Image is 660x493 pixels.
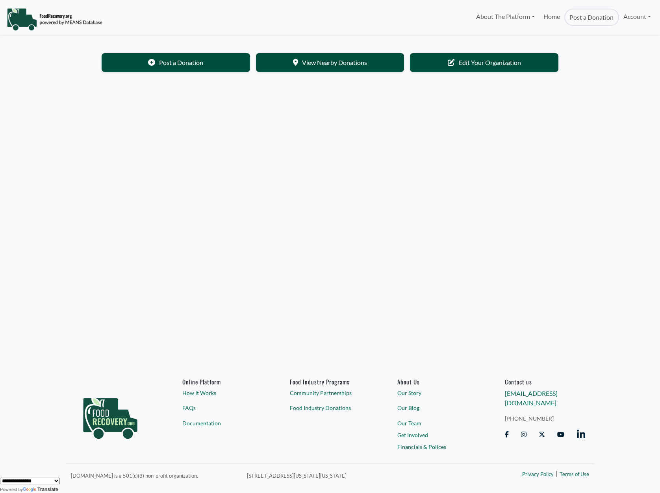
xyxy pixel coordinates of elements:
img: food_recovery_green_logo-76242d7a27de7ed26b67be613a865d9c9037ba317089b267e0515145e5e51427.png [75,378,146,453]
a: [PHONE_NUMBER] [505,414,585,423]
a: Terms of Use [560,471,589,478]
a: [EMAIL_ADDRESS][DOMAIN_NAME] [505,390,558,406]
a: Privacy Policy [522,471,554,478]
a: Community Partnerships [290,389,370,397]
a: Financials & Polices [397,442,477,451]
p: [DOMAIN_NAME] is a 501(c)(3) non-profit organization. [71,471,237,480]
a: Account [619,9,655,24]
a: Our Blog [397,404,477,412]
a: Documentation [182,419,262,427]
a: About The Platform [471,9,539,24]
a: Get Involved [397,431,477,439]
img: Google Translate [23,487,37,493]
h6: Contact us [505,378,585,385]
a: How It Works [182,389,262,397]
h6: Food Industry Programs [290,378,370,385]
a: FAQs [182,404,262,412]
img: NavigationLogo_FoodRecovery-91c16205cd0af1ed486a0f1a7774a6544ea792ac00100771e7dd3ec7c0e58e41.png [7,7,102,31]
a: View Nearby Donations [256,53,404,72]
p: [STREET_ADDRESS][US_STATE][US_STATE] [247,471,458,480]
a: Edit Your Organization [410,53,558,72]
h6: Online Platform [182,378,262,385]
a: About Us [397,378,477,385]
a: Post a Donation [564,9,619,26]
span: | [556,469,558,478]
a: Home [539,9,564,26]
a: Post a Donation [102,53,250,72]
a: Our Team [397,419,477,427]
a: Food Industry Donations [290,404,370,412]
a: Translate [23,487,58,492]
a: Our Story [397,389,477,397]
